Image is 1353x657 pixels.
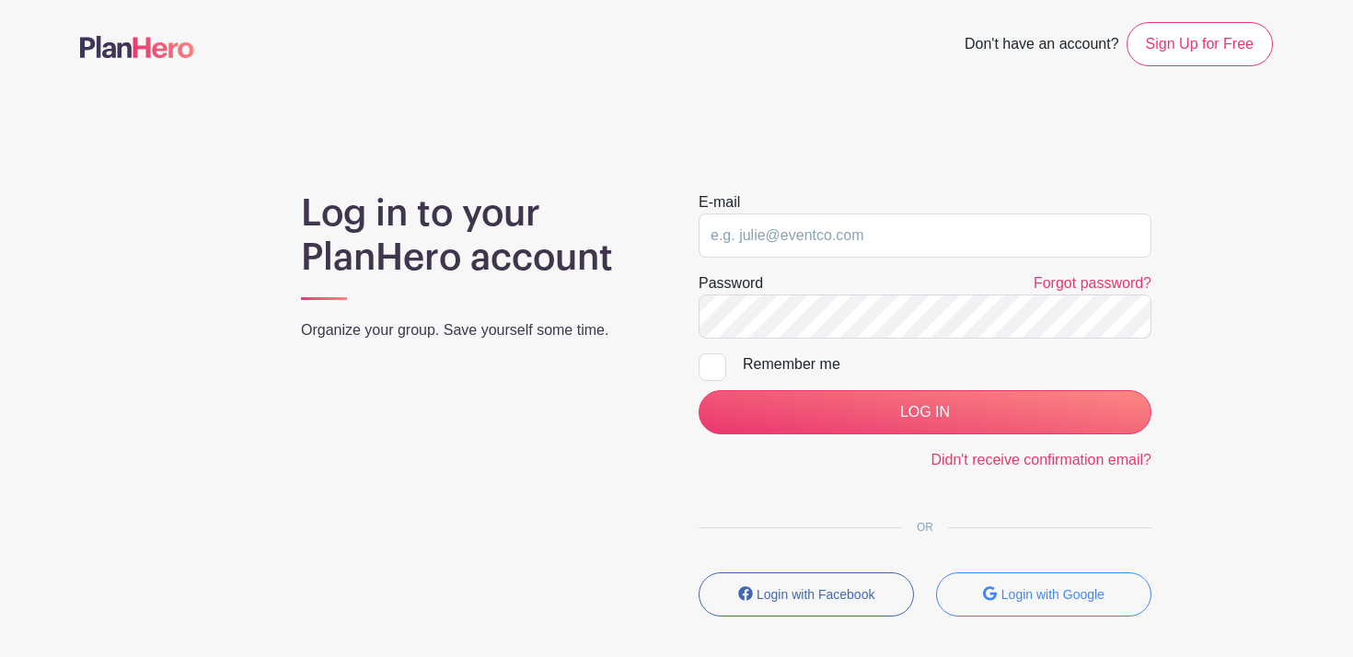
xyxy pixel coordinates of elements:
[699,390,1151,434] input: LOG IN
[965,26,1119,66] span: Don't have an account?
[936,572,1151,617] button: Login with Google
[757,587,874,602] small: Login with Facebook
[1001,587,1104,602] small: Login with Google
[902,521,948,534] span: OR
[1034,275,1151,291] a: Forgot password?
[931,452,1151,467] a: Didn't receive confirmation email?
[80,36,194,58] img: logo-507f7623f17ff9eddc593b1ce0a138ce2505c220e1c5a4e2b4648c50719b7d32.svg
[1127,22,1273,66] a: Sign Up for Free
[699,191,740,213] label: E-mail
[301,319,654,341] p: Organize your group. Save yourself some time.
[699,572,914,617] button: Login with Facebook
[743,353,1151,375] div: Remember me
[699,213,1151,258] input: e.g. julie@eventco.com
[699,272,763,294] label: Password
[301,191,654,280] h1: Log in to your PlanHero account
